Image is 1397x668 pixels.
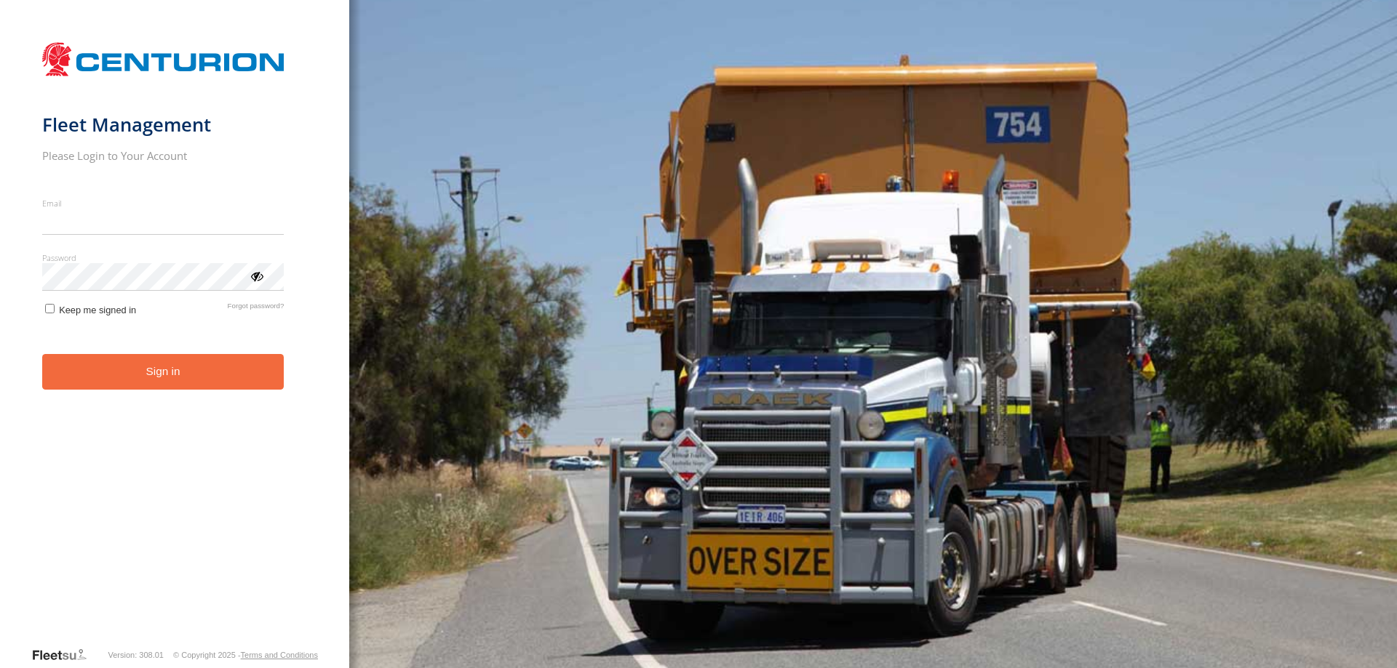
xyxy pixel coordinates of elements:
h2: Please Login to Your Account [42,148,284,163]
button: Sign in [42,354,284,390]
a: Terms and Conditions [241,651,318,659]
span: Keep me signed in [59,305,136,315]
div: © Copyright 2025 - [173,651,318,659]
label: Email [42,198,284,209]
a: Visit our Website [31,648,98,662]
h1: Fleet Management [42,113,284,137]
input: Keep me signed in [45,304,55,313]
div: Version: 308.01 [108,651,164,659]
label: Password [42,252,284,263]
img: Centurion Transport [42,41,284,78]
div: ViewPassword [249,268,263,283]
a: Forgot password? [228,302,284,315]
form: main [42,35,308,646]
